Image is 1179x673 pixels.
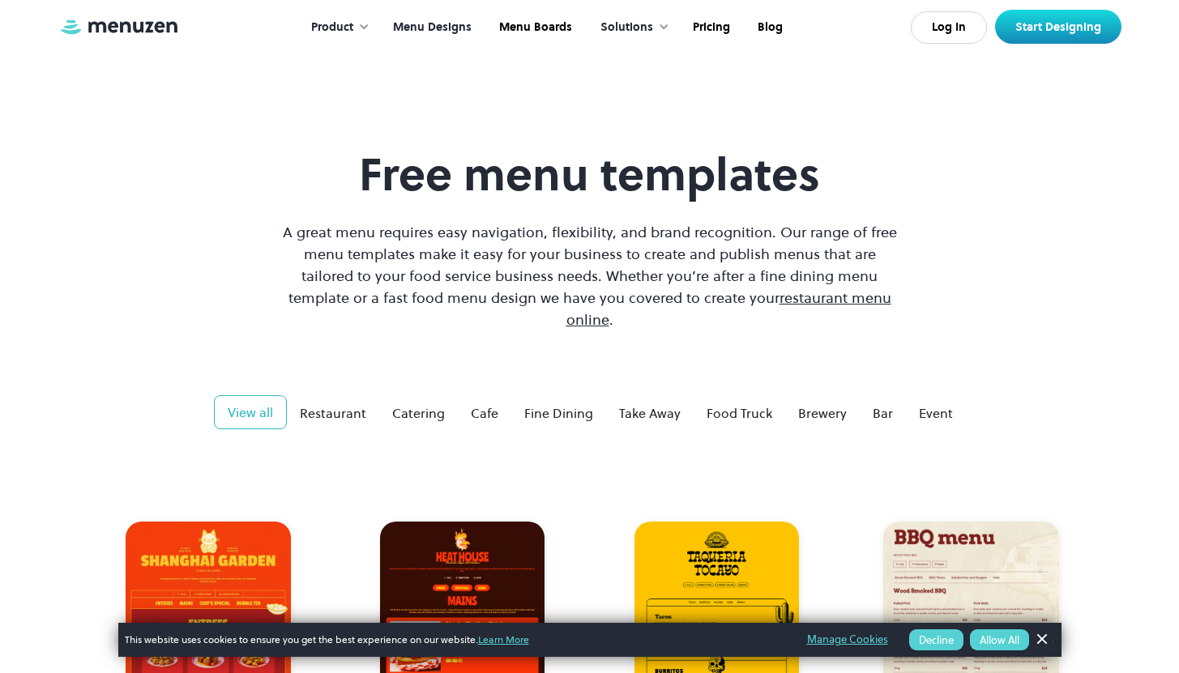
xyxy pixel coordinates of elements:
[873,403,893,423] div: Bar
[677,2,742,53] a: Pricing
[1029,628,1053,652] a: Dismiss Banner
[392,403,445,423] div: Catering
[919,403,953,423] div: Event
[970,629,1029,650] button: Allow All
[995,10,1121,44] a: Start Designing
[471,403,498,423] div: Cafe
[807,631,888,649] a: Manage Cookies
[478,633,529,646] a: Learn More
[228,403,273,422] div: View all
[378,2,484,53] a: Menu Designs
[484,2,584,53] a: Menu Boards
[911,11,987,44] a: Log In
[125,633,784,647] span: This website uses cookies to ensure you get the best experience on our website.
[279,221,901,330] p: A great menu requires easy navigation, flexibility, and brand recognition. Our range of free menu...
[311,19,353,36] div: Product
[300,403,366,423] div: Restaurant
[707,403,772,423] div: Food Truck
[524,403,593,423] div: Fine Dining
[279,147,901,202] h1: Free menu templates
[619,403,681,423] div: Take Away
[600,19,653,36] div: Solutions
[295,2,378,53] div: Product
[742,2,795,53] a: Blog
[798,403,847,423] div: Brewery
[584,2,677,53] div: Solutions
[909,629,963,650] button: Decline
